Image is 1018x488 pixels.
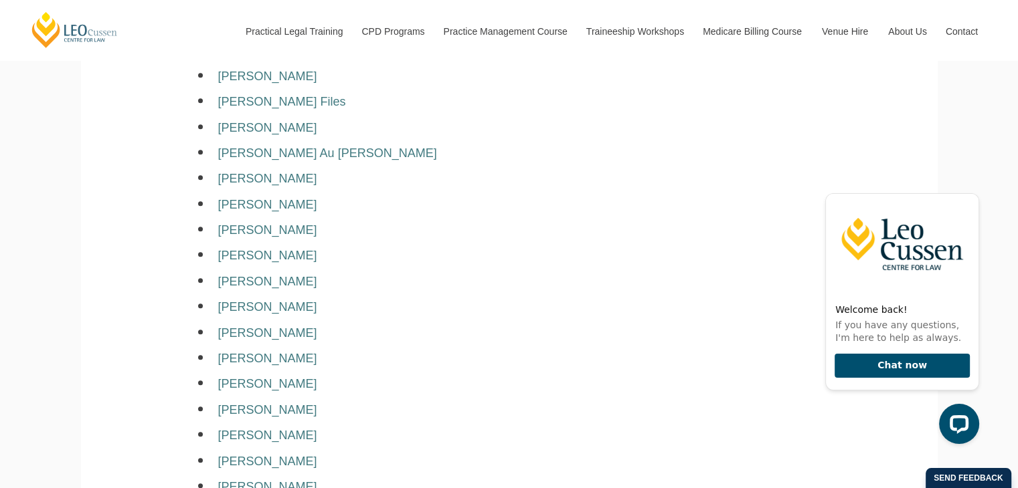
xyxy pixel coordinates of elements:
[218,70,317,83] a: [PERSON_NAME]
[236,3,352,60] a: Practical Legal Training
[218,300,317,314] a: [PERSON_NAME]
[936,3,988,60] a: Contact
[218,429,317,442] a: [PERSON_NAME]
[434,3,576,60] a: Practice Management Course
[218,275,317,288] a: [PERSON_NAME]
[218,377,317,390] a: [PERSON_NAME]
[218,198,317,211] a: [PERSON_NAME]
[576,3,693,60] a: Traineeship Workshops
[693,3,812,60] a: Medicare Billing Course
[351,3,433,60] a: CPD Programs
[218,455,317,468] a: [PERSON_NAME]
[218,146,437,160] a: [PERSON_NAME] Au [PERSON_NAME]
[878,3,936,60] a: About Us
[218,403,317,416] a: [PERSON_NAME]
[815,169,985,455] iframe: LiveChat chat widget
[812,3,878,60] a: Venue Hire
[218,326,317,340] a: [PERSON_NAME]
[218,95,346,108] a: [PERSON_NAME] Files
[218,121,317,134] a: [PERSON_NAME]
[218,352,317,365] a: [PERSON_NAME]
[218,249,317,262] a: [PERSON_NAME]
[30,11,119,49] a: [PERSON_NAME] Centre for Law
[218,172,317,185] a: [PERSON_NAME]
[218,223,317,237] a: [PERSON_NAME]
